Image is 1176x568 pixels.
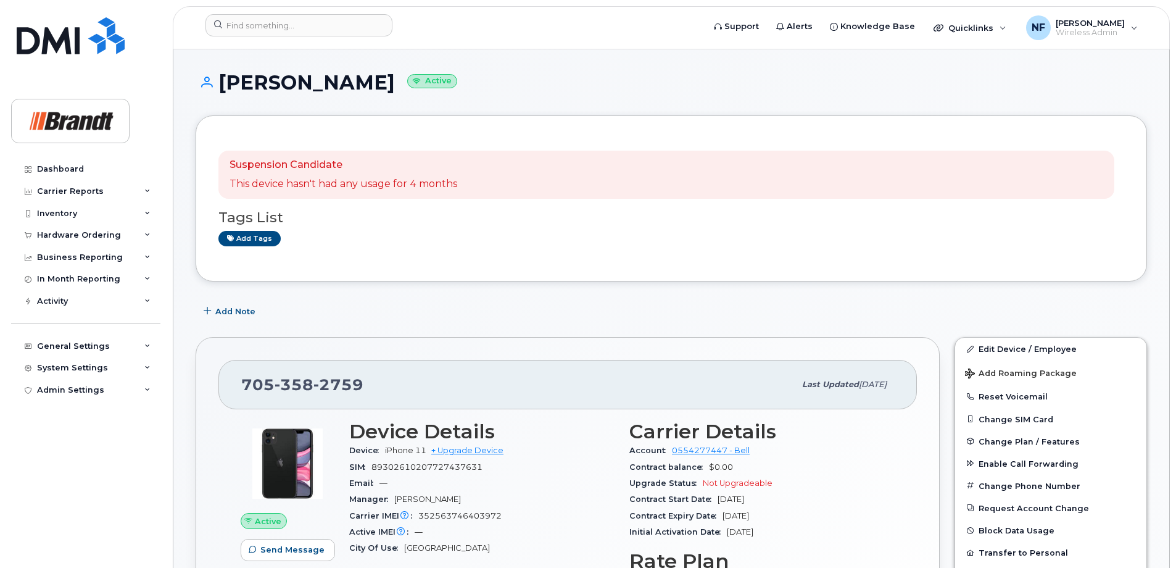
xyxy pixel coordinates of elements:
[275,375,313,394] span: 358
[349,478,379,488] span: Email
[404,543,490,553] span: [GEOGRAPHIC_DATA]
[629,420,895,443] h3: Carrier Details
[672,446,750,455] a: 0554277447 - Bell
[371,462,482,472] span: 89302610207727437631
[723,511,749,520] span: [DATE]
[230,177,457,191] p: This device hasn't had any usage for 4 months
[955,541,1146,564] button: Transfer to Personal
[955,475,1146,497] button: Change Phone Number
[718,495,744,504] span: [DATE]
[955,338,1146,360] a: Edit Device / Employee
[629,527,727,537] span: Initial Activation Date
[349,446,385,455] span: Device
[709,462,733,472] span: $0.00
[955,408,1146,430] button: Change SIM Card
[629,446,672,455] span: Account
[241,375,363,394] span: 705
[955,497,1146,519] button: Request Account Change
[407,74,457,88] small: Active
[955,430,1146,453] button: Change Plan / Features
[215,306,255,317] span: Add Note
[196,72,1147,93] h1: [PERSON_NAME]
[965,369,1077,380] span: Add Roaming Package
[349,462,371,472] span: SIM
[979,436,1080,446] span: Change Plan / Features
[703,478,772,488] span: Not Upgradeable
[802,380,859,389] span: Last updated
[979,459,1079,468] span: Enable Call Forwarding
[629,462,709,472] span: Contract balance
[955,360,1146,385] button: Add Roaming Package
[349,543,404,553] span: City Of Use
[349,527,415,537] span: Active IMEI
[629,511,723,520] span: Contract Expiry Date
[313,375,363,394] span: 2759
[379,478,387,488] span: —
[955,385,1146,407] button: Reset Voicemail
[415,527,423,537] span: —
[418,511,502,520] span: 352563746403972
[629,478,703,488] span: Upgrade Status
[241,539,335,561] button: Send Message
[629,495,718,504] span: Contract Start Date
[349,495,394,504] span: Manager
[955,519,1146,541] button: Block Data Usage
[230,158,457,172] p: Suspension Candidate
[431,446,503,455] a: + Upgrade Device
[349,420,615,443] h3: Device Details
[255,516,281,527] span: Active
[349,511,418,520] span: Carrier IMEI
[218,231,281,246] a: Add tags
[955,453,1146,475] button: Enable Call Forwarding
[394,495,461,504] span: [PERSON_NAME]
[251,427,325,501] img: iPhone_11.jpg
[196,300,266,322] button: Add Note
[260,544,325,556] span: Send Message
[218,210,1124,225] h3: Tags List
[385,446,426,455] span: iPhone 11
[727,527,753,537] span: [DATE]
[859,380,887,389] span: [DATE]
